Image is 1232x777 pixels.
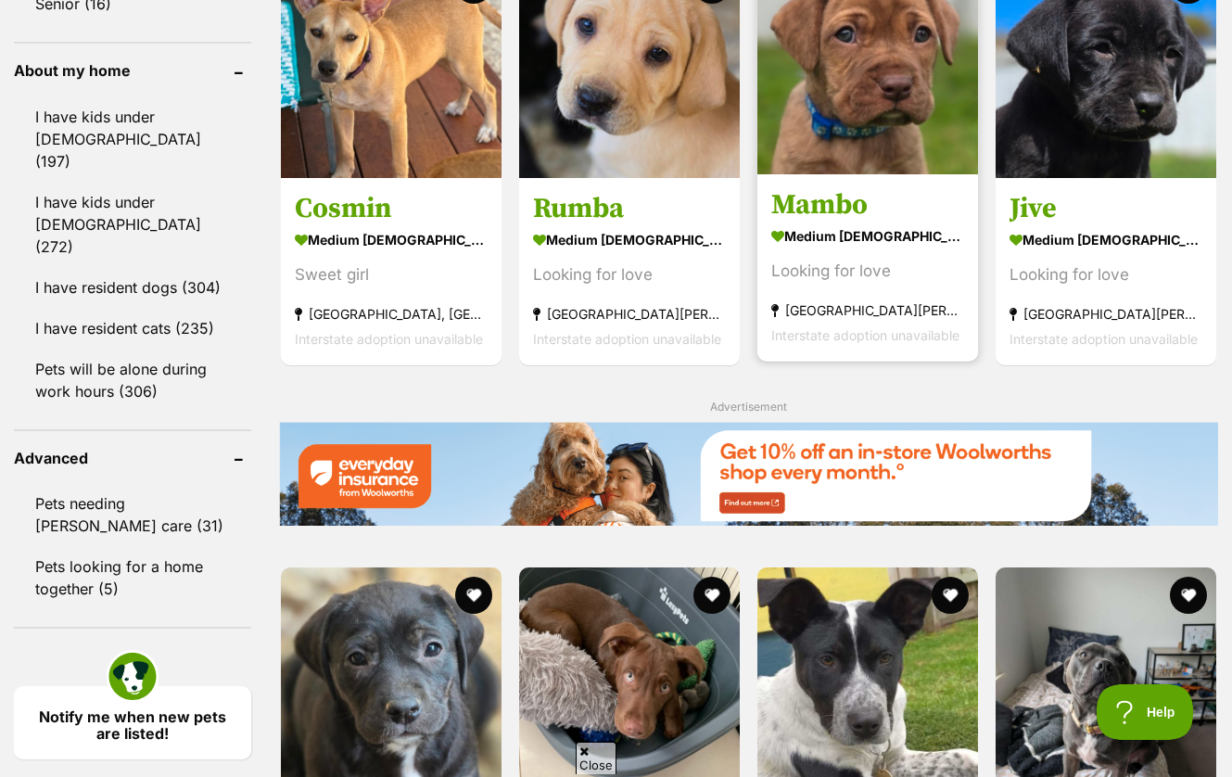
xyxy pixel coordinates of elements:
div: Looking for love [771,260,964,285]
span: Advertisement [710,400,787,414]
div: Looking for love [533,263,726,288]
a: I have resident cats (235) [14,309,251,348]
span: Interstate adoption unavailable [771,328,959,344]
h3: Cosmin [295,192,488,227]
a: I have resident dogs (304) [14,268,251,307]
a: I have kids under [DEMOGRAPHIC_DATA] (272) [14,183,251,266]
strong: [GEOGRAPHIC_DATA][PERSON_NAME][GEOGRAPHIC_DATA] [1010,302,1202,327]
a: Jive medium [DEMOGRAPHIC_DATA] Dog Looking for love [GEOGRAPHIC_DATA][PERSON_NAME][GEOGRAPHIC_DAT... [996,178,1216,366]
a: Notify me when new pets are listed! [14,686,251,759]
span: Interstate adoption unavailable [295,332,483,348]
a: Mambo medium [DEMOGRAPHIC_DATA] Dog Looking for love [GEOGRAPHIC_DATA][PERSON_NAME][GEOGRAPHIC_DA... [757,174,978,363]
header: Advanced [14,450,251,466]
h3: Mambo [771,188,964,223]
a: Pets will be alone during work hours (306) [14,350,251,411]
a: Everyday Insurance promotional banner [279,422,1218,529]
span: Interstate adoption unavailable [533,332,721,348]
strong: [GEOGRAPHIC_DATA][PERSON_NAME][GEOGRAPHIC_DATA] [771,299,964,324]
strong: [GEOGRAPHIC_DATA][PERSON_NAME][GEOGRAPHIC_DATA] [533,302,726,327]
button: favourite [1170,577,1207,614]
header: About my home [14,62,251,79]
a: I have kids under [DEMOGRAPHIC_DATA] (197) [14,97,251,181]
strong: medium [DEMOGRAPHIC_DATA] Dog [533,227,726,254]
strong: medium [DEMOGRAPHIC_DATA] Dog [771,223,964,250]
a: Cosmin medium [DEMOGRAPHIC_DATA] Dog Sweet girl [GEOGRAPHIC_DATA], [GEOGRAPHIC_DATA] Interstate a... [281,178,502,366]
div: Sweet girl [295,263,488,288]
strong: medium [DEMOGRAPHIC_DATA] Dog [1010,227,1202,254]
a: Pets looking for a home together (5) [14,547,251,608]
div: Looking for love [1010,263,1202,288]
h3: Jive [1010,192,1202,227]
strong: [GEOGRAPHIC_DATA], [GEOGRAPHIC_DATA] [295,302,488,327]
button: favourite [455,577,492,614]
img: Everyday Insurance promotional banner [279,422,1218,527]
button: favourite [693,577,730,614]
iframe: Help Scout Beacon - Open [1097,684,1195,740]
span: Close [576,742,616,774]
button: favourite [932,577,969,614]
h3: Rumba [533,192,726,227]
strong: medium [DEMOGRAPHIC_DATA] Dog [295,227,488,254]
a: Pets needing [PERSON_NAME] care (31) [14,484,251,545]
a: Rumba medium [DEMOGRAPHIC_DATA] Dog Looking for love [GEOGRAPHIC_DATA][PERSON_NAME][GEOGRAPHIC_DA... [519,178,740,366]
img: consumer-privacy-logo.png [2,2,17,17]
span: Interstate adoption unavailable [1010,332,1198,348]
